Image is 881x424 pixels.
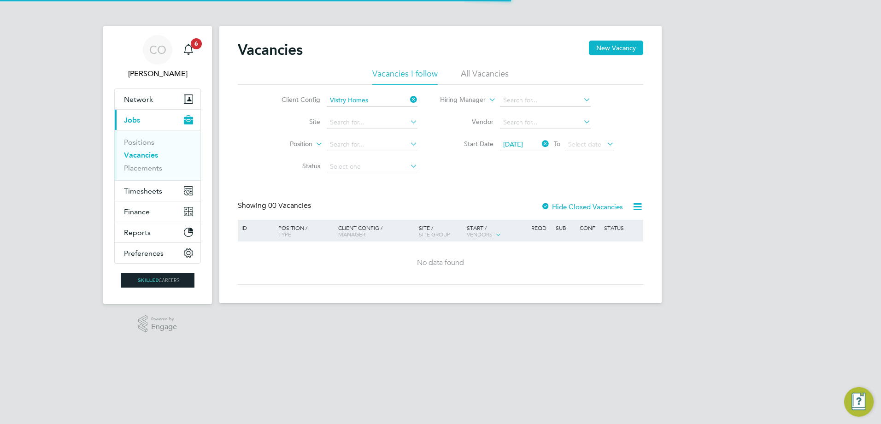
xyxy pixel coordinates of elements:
[553,220,577,236] div: Sub
[268,201,311,210] span: 00 Vacancies
[121,273,194,288] img: skilledcareers-logo-retina.png
[114,68,201,79] span: Craig O'Donovan
[138,315,177,333] a: Powered byEngage
[115,181,200,201] button: Timesheets
[124,249,164,258] span: Preferences
[327,138,417,151] input: Search for...
[278,230,291,238] span: Type
[440,118,493,126] label: Vendor
[267,95,320,104] label: Client Config
[259,140,312,149] label: Position
[103,26,212,304] nav: Main navigation
[124,95,153,104] span: Network
[151,323,177,331] span: Engage
[467,230,493,238] span: Vendors
[115,89,200,109] button: Network
[461,68,509,85] li: All Vacancies
[179,35,198,65] a: 6
[271,220,336,242] div: Position /
[327,160,417,173] input: Select one
[417,220,465,242] div: Site /
[327,94,417,107] input: Search for...
[238,41,303,59] h2: Vacancies
[338,230,365,238] span: Manager
[124,138,154,147] a: Positions
[114,273,201,288] a: Go to home page
[115,130,200,180] div: Jobs
[577,220,601,236] div: Conf
[327,116,417,129] input: Search for...
[500,94,591,107] input: Search for...
[124,151,158,159] a: Vacancies
[151,315,177,323] span: Powered by
[336,220,417,242] div: Client Config /
[500,116,591,129] input: Search for...
[124,187,162,195] span: Timesheets
[239,220,271,236] div: ID
[503,140,523,148] span: [DATE]
[568,140,601,148] span: Select date
[267,118,320,126] label: Site
[239,258,642,268] div: No data found
[191,38,202,49] span: 6
[464,220,529,243] div: Start /
[115,201,200,222] button: Finance
[529,220,553,236] div: Reqd
[551,138,563,150] span: To
[124,116,140,124] span: Jobs
[267,162,320,170] label: Status
[433,95,486,105] label: Hiring Manager
[115,110,200,130] button: Jobs
[419,230,450,238] span: Site Group
[124,228,151,237] span: Reports
[124,164,162,172] a: Placements
[541,202,623,211] label: Hide Closed Vacancies
[115,243,200,263] button: Preferences
[602,220,642,236] div: Status
[149,44,166,56] span: CO
[372,68,438,85] li: Vacancies I follow
[238,201,313,211] div: Showing
[844,387,874,417] button: Engage Resource Center
[440,140,493,148] label: Start Date
[114,35,201,79] a: CO[PERSON_NAME]
[115,222,200,242] button: Reports
[589,41,643,55] button: New Vacancy
[124,207,150,216] span: Finance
